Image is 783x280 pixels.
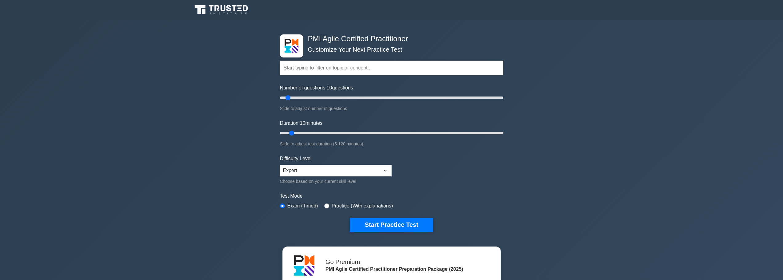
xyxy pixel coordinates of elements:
[280,84,353,92] label: Number of questions: questions
[280,178,392,185] div: Choose based on your current skill level
[280,61,503,75] input: Start typing to filter on topic or concept...
[287,202,318,210] label: Exam (Timed)
[332,202,393,210] label: Practice (With explanations)
[306,34,473,43] h4: PMI Agile Certified Practitioner
[280,155,312,162] label: Difficulty Level
[350,218,433,232] button: Start Practice Test
[280,105,503,112] div: Slide to adjust number of questions
[280,192,503,200] label: Test Mode
[280,140,503,148] div: Slide to adjust test duration (5-120 minutes)
[300,120,305,126] span: 10
[280,120,323,127] label: Duration: minutes
[327,85,332,90] span: 10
